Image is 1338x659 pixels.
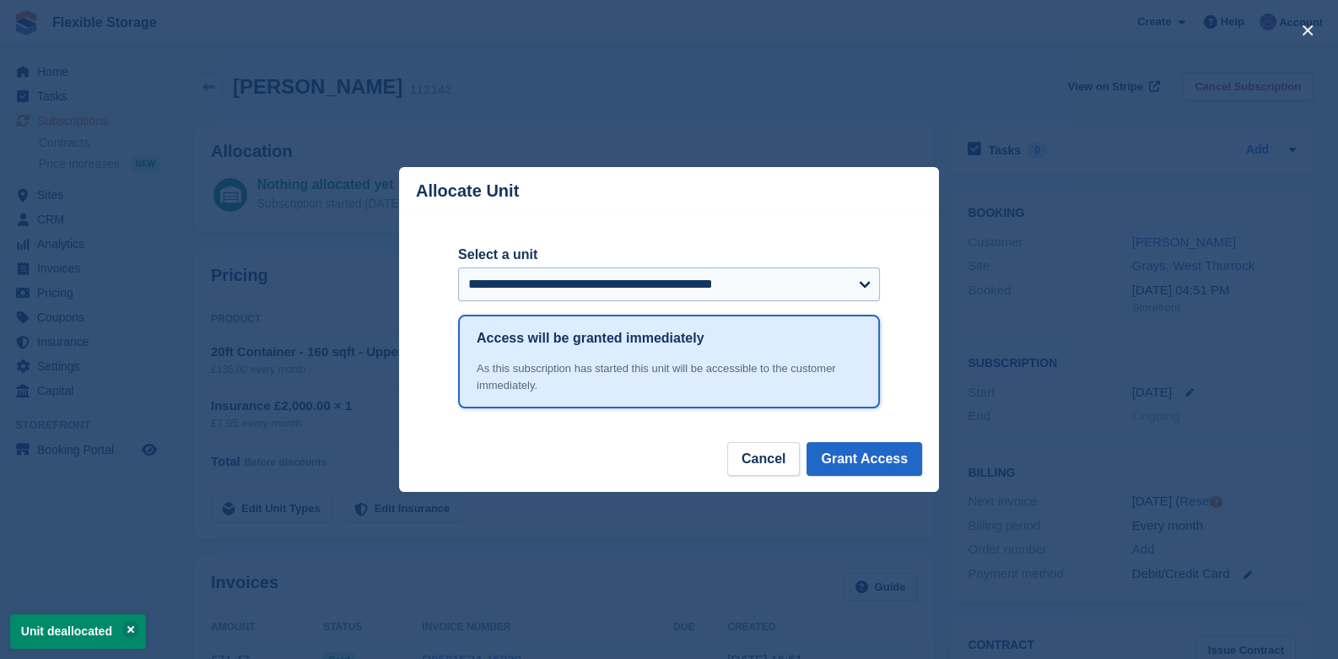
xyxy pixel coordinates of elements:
button: close [1294,17,1321,44]
p: Unit deallocated [10,614,146,649]
h1: Access will be granted immediately [477,328,704,348]
button: Grant Access [807,442,922,476]
label: Select a unit [458,245,880,265]
p: Allocate Unit [416,181,519,201]
div: As this subscription has started this unit will be accessible to the customer immediately. [477,360,861,393]
button: Cancel [727,442,800,476]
